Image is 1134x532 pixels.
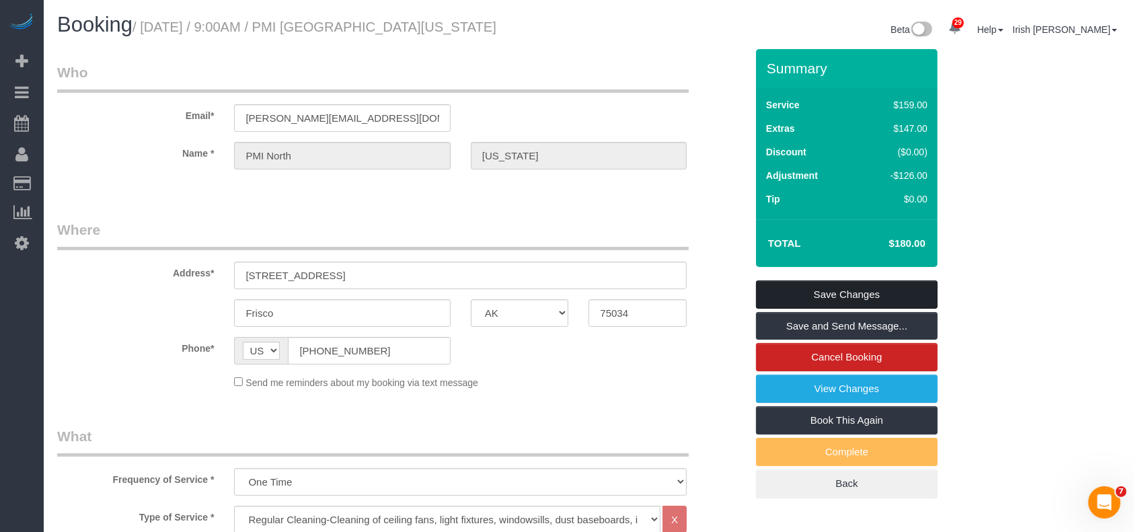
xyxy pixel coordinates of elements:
small: / [DATE] / 9:00AM / PMI [GEOGRAPHIC_DATA][US_STATE] [133,20,496,34]
div: -$126.00 [862,169,928,182]
a: View Changes [756,375,938,403]
input: Phone* [288,337,450,365]
label: Type of Service * [47,506,224,524]
h3: Summary [767,61,931,76]
legend: Who [57,63,689,93]
label: Service [766,98,800,112]
label: Address* [47,262,224,280]
a: Irish [PERSON_NAME] [1013,24,1117,35]
div: $0.00 [862,192,928,206]
label: Tip [766,192,780,206]
span: Booking [57,13,133,36]
a: 29 [942,13,968,43]
div: ($0.00) [862,145,928,159]
a: Save and Send Message... [756,312,938,340]
iframe: Intercom live chat [1088,486,1121,519]
legend: Where [57,220,689,250]
label: Frequency of Service * [47,468,224,486]
label: Name * [47,142,224,160]
input: Zip Code* [589,299,687,327]
a: Cancel Booking [756,343,938,371]
a: Save Changes [756,280,938,309]
input: Last Name* [471,142,687,169]
a: Beta [891,24,932,35]
a: Book This Again [756,406,938,434]
label: Email* [47,104,224,122]
a: Back [756,469,938,498]
span: 7 [1116,486,1127,497]
span: Send me reminders about my booking via text message [245,377,478,388]
label: Extras [766,122,795,135]
label: Adjustment [766,169,818,182]
label: Discount [766,145,806,159]
span: 29 [952,17,964,28]
img: Automaid Logo [8,13,35,32]
strong: Total [768,237,801,249]
input: Email* [234,104,450,132]
input: City* [234,299,450,327]
h4: $180.00 [849,238,925,250]
a: Help [977,24,1004,35]
div: $159.00 [862,98,928,112]
div: $147.00 [862,122,928,135]
legend: What [57,426,689,457]
img: New interface [910,22,932,39]
input: First Name* [234,142,450,169]
label: Phone* [47,337,224,355]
